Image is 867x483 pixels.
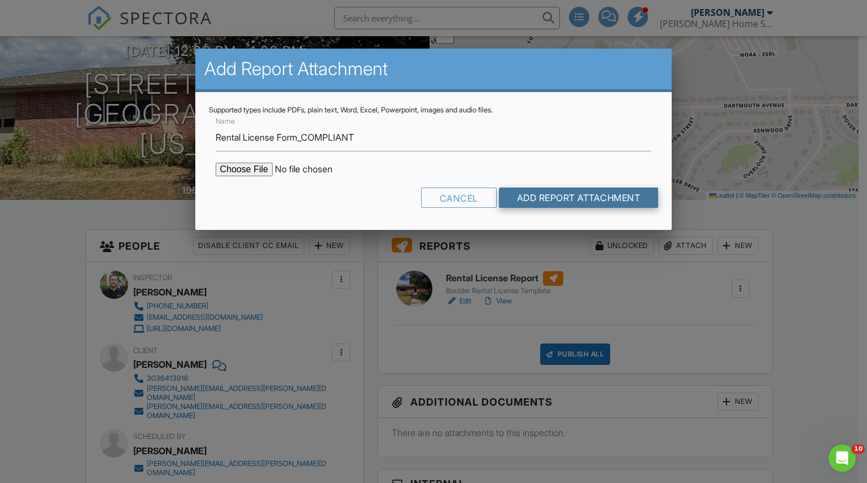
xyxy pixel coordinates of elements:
input: Add Report Attachment [499,188,659,208]
div: Supported types include PDFs, plain text, Word, Excel, Powerpoint, images and audio files. [209,106,659,115]
label: Name [216,116,235,127]
div: Cancel [421,188,497,208]
span: 10 [852,445,865,454]
iframe: Intercom live chat [829,445,856,472]
h2: Add Report Attachment [204,58,663,80]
